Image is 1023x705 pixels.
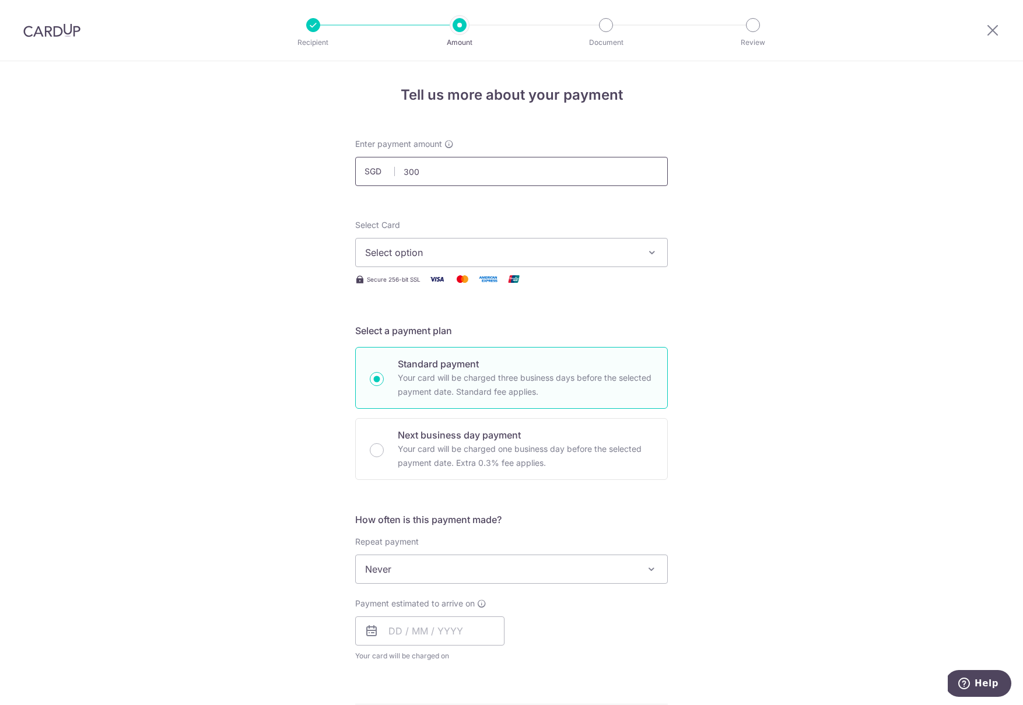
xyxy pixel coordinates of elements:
span: Your card will be charged on [355,650,505,662]
h5: Select a payment plan [355,324,668,338]
span: Select option [365,245,637,259]
p: Document [563,37,649,48]
p: Your card will be charged one business day before the selected payment date. Extra 0.3% fee applies. [398,442,653,470]
p: Review [710,37,796,48]
p: Standard payment [398,357,653,371]
span: Never [356,555,667,583]
span: SGD [365,166,395,177]
img: CardUp [23,23,80,37]
p: Your card will be charged three business days before the selected payment date. Standard fee appl... [398,371,653,399]
button: Select option [355,238,668,267]
span: translation missing: en.payables.payment_networks.credit_card.summary.labels.select_card [355,220,400,230]
input: DD / MM / YYYY [355,616,505,646]
p: Next business day payment [398,428,653,442]
iframe: Opens a widget where you can find more information [948,670,1011,699]
h5: How often is this payment made? [355,513,668,527]
img: Visa [425,272,449,286]
span: Never [355,555,668,584]
img: Union Pay [502,272,525,286]
img: Mastercard [451,272,474,286]
p: Recipient [270,37,356,48]
img: American Express [477,272,500,286]
input: 0.00 [355,157,668,186]
span: Payment estimated to arrive on [355,598,475,609]
p: Amount [416,37,503,48]
span: Secure 256-bit SSL [367,275,421,284]
h4: Tell us more about your payment [355,85,668,106]
span: Enter payment amount [355,138,442,150]
label: Repeat payment [355,536,419,548]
